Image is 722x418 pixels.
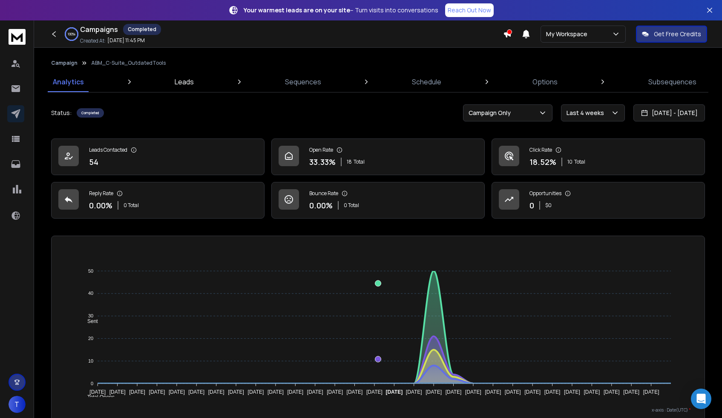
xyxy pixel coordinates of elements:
[89,156,98,168] p: 54
[280,72,326,92] a: Sequences
[91,60,166,66] p: ABM_C-Suite_OutdatedTools
[469,109,514,117] p: Campaign Only
[492,182,705,219] a: Opportunities0$0
[271,138,485,175] a: Open Rate33.33%18Total
[81,318,98,324] span: Sent
[446,389,462,395] tspan: [DATE]
[285,77,321,87] p: Sequences
[149,389,165,395] tspan: [DATE]
[527,72,563,92] a: Options
[426,389,442,395] tspan: [DATE]
[567,159,572,165] span: 10
[448,6,491,14] p: Reach Out Now
[80,24,118,35] h1: Campaigns
[89,389,106,395] tspan: [DATE]
[354,159,365,165] span: Total
[88,358,93,363] tspan: 10
[604,389,620,395] tspan: [DATE]
[244,6,438,14] p: – Turn visits into conversations
[89,199,112,211] p: 0.00 %
[505,389,521,395] tspan: [DATE]
[529,147,552,153] p: Click Rate
[271,182,485,219] a: Bounce Rate0.00%0 Total
[366,389,383,395] tspan: [DATE]
[633,104,705,121] button: [DATE] - [DATE]
[529,199,534,211] p: 0
[124,202,139,209] p: 0 Total
[327,389,343,395] tspan: [DATE]
[584,389,600,395] tspan: [DATE]
[175,77,194,87] p: Leads
[68,32,75,37] p: 100 %
[309,190,338,197] p: Bounce Rate
[407,72,446,92] a: Schedule
[624,389,640,395] tspan: [DATE]
[544,389,561,395] tspan: [DATE]
[307,389,323,395] tspan: [DATE]
[546,30,591,38] p: My Workspace
[77,108,104,118] div: Completed
[65,407,691,413] p: x-axis : Date(UTC)
[48,72,89,92] a: Analytics
[309,156,336,168] p: 33.33 %
[567,109,607,117] p: Last 4 weeks
[247,389,264,395] tspan: [DATE]
[268,389,284,395] tspan: [DATE]
[107,37,145,44] p: [DATE] 11:45 PM
[109,389,125,395] tspan: [DATE]
[89,190,113,197] p: Reply Rate
[9,396,26,413] button: T
[564,389,580,395] tspan: [DATE]
[529,156,556,168] p: 18.52 %
[643,72,702,92] a: Subsequences
[51,60,78,66] button: Campaign
[188,389,204,395] tspan: [DATE]
[636,26,707,43] button: Get Free Credits
[51,109,72,117] p: Status:
[88,313,93,318] tspan: 30
[643,389,659,395] tspan: [DATE]
[51,182,265,219] a: Reply Rate0.00%0 Total
[309,199,333,211] p: 0.00 %
[574,159,585,165] span: Total
[654,30,701,38] p: Get Free Credits
[9,29,26,45] img: logo
[88,291,93,296] tspan: 40
[545,202,552,209] p: $ 0
[529,190,561,197] p: Opportunities
[691,389,711,409] div: Open Intercom Messenger
[309,147,333,153] p: Open Rate
[88,336,93,341] tspan: 20
[648,77,696,87] p: Subsequences
[492,138,705,175] a: Click Rate18.52%10Total
[287,389,303,395] tspan: [DATE]
[445,3,494,17] a: Reach Out Now
[412,77,441,87] p: Schedule
[228,389,244,395] tspan: [DATE]
[385,389,403,395] tspan: [DATE]
[524,389,541,395] tspan: [DATE]
[170,72,199,92] a: Leads
[53,77,84,87] p: Analytics
[169,389,185,395] tspan: [DATE]
[81,394,115,400] span: Total Opens
[406,389,422,395] tspan: [DATE]
[347,389,363,395] tspan: [DATE]
[89,147,127,153] p: Leads Contacted
[208,389,224,395] tspan: [DATE]
[129,389,145,395] tspan: [DATE]
[80,37,106,44] p: Created At:
[88,268,93,274] tspan: 50
[123,24,161,35] div: Completed
[465,389,481,395] tspan: [DATE]
[344,202,359,209] p: 0 Total
[532,77,558,87] p: Options
[51,138,265,175] a: Leads Contacted54
[244,6,350,14] strong: Your warmest leads are on your site
[347,159,352,165] span: 18
[91,381,93,386] tspan: 0
[485,389,501,395] tspan: [DATE]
